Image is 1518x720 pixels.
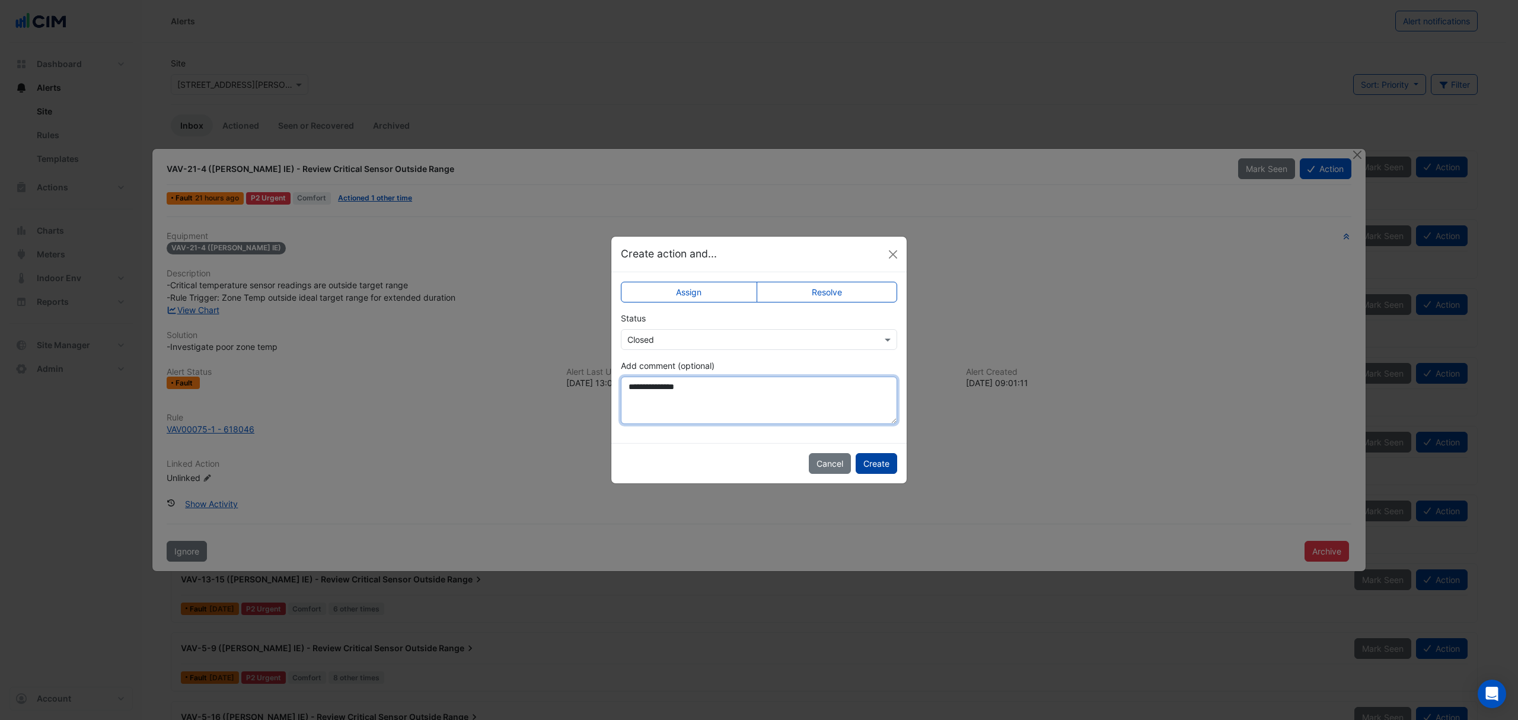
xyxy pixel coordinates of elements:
h5: Create action and... [621,246,717,262]
label: Status [621,312,646,324]
label: Resolve [757,282,898,302]
label: Add comment (optional) [621,359,715,372]
button: Create [856,453,897,474]
button: Cancel [809,453,851,474]
div: Open Intercom Messenger [1478,680,1506,708]
button: Close [884,246,902,263]
label: Assign [621,282,757,302]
